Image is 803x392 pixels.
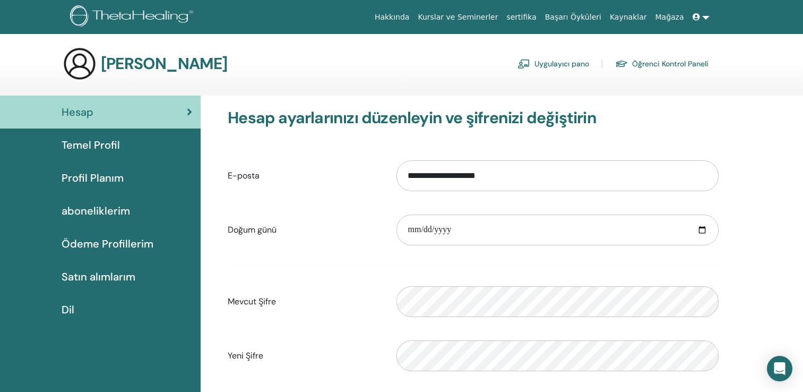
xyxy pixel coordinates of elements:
[517,59,530,69] img: chalkboard-teacher.svg
[615,55,709,72] a: Öğrenci Kontrol Paneli
[70,5,197,29] img: logo.png
[101,54,228,73] h3: [PERSON_NAME]
[413,7,502,27] a: Kurslar ve Seminerler
[62,170,124,186] span: Profil Planım
[517,55,589,72] a: Uygulayıcı pano
[502,7,540,27] a: sertifika
[615,59,628,69] img: graduation-cap.svg
[541,7,606,27] a: Başarı Öyküleri
[220,220,388,240] label: Doğum günü
[63,47,97,81] img: generic-user-icon.jpg
[62,302,74,318] span: Dil
[220,292,388,312] label: Mevcut Şifre
[62,137,120,153] span: Temel Profil
[62,203,130,219] span: aboneliklerim
[62,269,135,285] span: Satın alımlarım
[62,104,93,120] span: Hesap
[220,166,388,186] label: E-posta
[228,108,719,127] h3: Hesap ayarlarınızı düzenleyin ve şifrenizi değiştirin
[606,7,651,27] a: Kaynaklar
[767,356,792,381] div: Open Intercom Messenger
[62,236,153,252] span: Ödeme Profillerim
[370,7,414,27] a: Hakkında
[220,346,388,366] label: Yeni Şifre
[651,7,688,27] a: Mağaza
